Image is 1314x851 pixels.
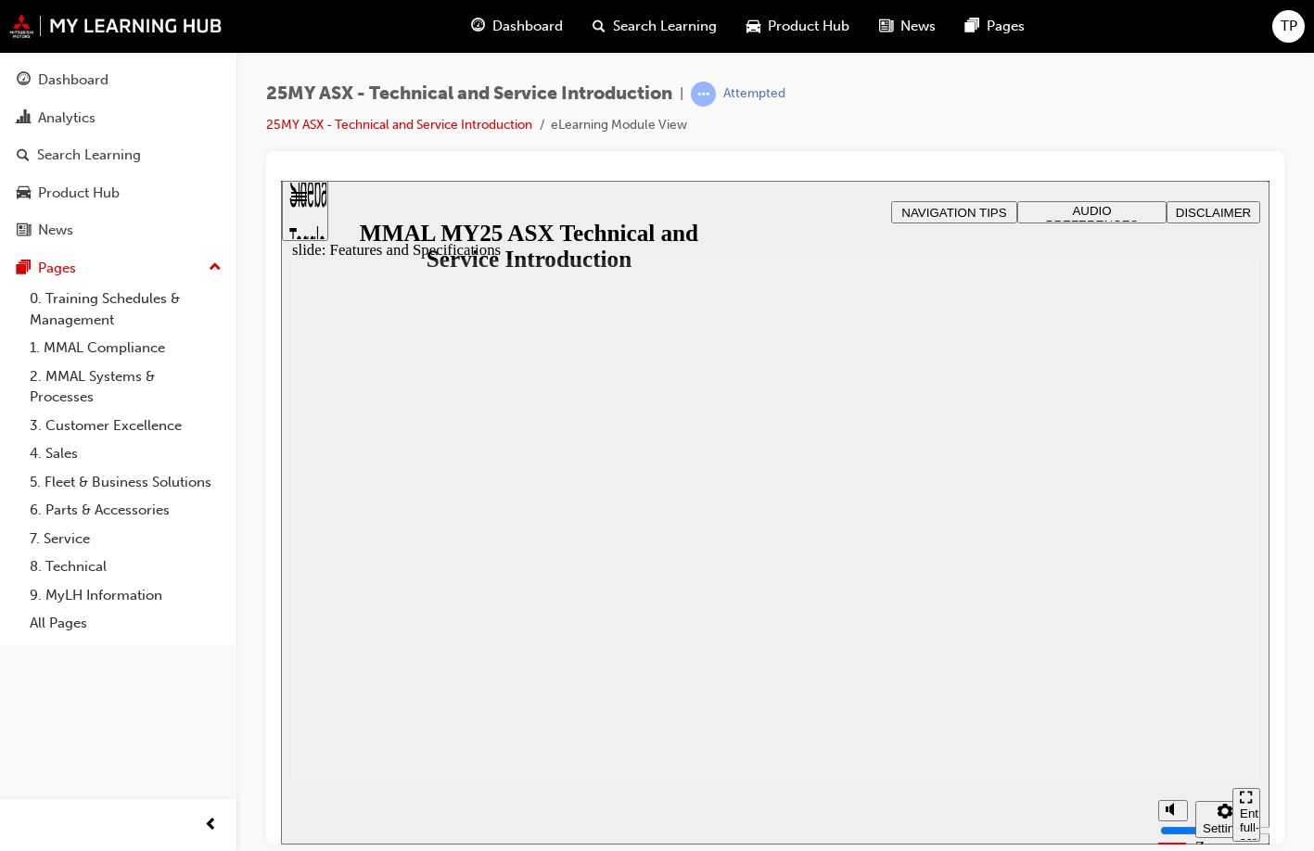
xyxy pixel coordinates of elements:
button: Mute (Ctrl+Alt+M) [877,619,907,641]
span: AUDIO PREFERENCES [765,23,858,51]
div: Pages [38,258,76,279]
span: search-icon [593,15,606,38]
span: DISCLAIMER [895,25,970,39]
div: misc controls [868,603,942,664]
div: Product Hub [38,183,120,204]
a: 4. Sales [22,439,229,468]
div: Dashboard [38,70,108,91]
a: 0. Training Schedules & Management [22,285,229,334]
button: TP [1272,10,1305,43]
button: AUDIO PREFERENCES [736,20,886,43]
a: News [7,213,229,248]
a: Analytics [7,101,229,135]
span: learningRecordVerb_ATTEMPT-icon [691,82,716,107]
span: guage-icon [471,15,485,38]
div: Settings [922,641,966,654]
div: Search Learning [37,145,141,166]
a: pages-iconPages [950,7,1040,45]
span: 25MY ASX - Technical and Service Introduction [266,83,672,105]
div: Analytics [38,108,96,129]
button: NAVIGATION TIPS [610,20,736,43]
span: pages-icon [965,15,979,38]
span: News [900,16,936,37]
button: Pages [7,251,229,286]
a: search-iconSearch Learning [578,7,732,45]
span: Dashboard [492,16,563,37]
a: 6. Parts & Accessories [22,496,229,525]
a: 3. Customer Excellence [22,412,229,440]
a: 7. Service [22,525,229,553]
a: All Pages [22,609,229,638]
button: Enter full-screen (Ctrl+Alt+F) [951,607,979,661]
span: TP [1281,16,1297,37]
div: News [38,220,73,241]
span: guage-icon [17,72,31,89]
span: | [680,83,683,105]
span: news-icon [17,222,31,239]
a: 25MY ASX - Technical and Service Introduction [266,117,532,133]
div: Enter full-screen (Ctrl+Alt+F) [959,626,972,681]
button: DISCLAIMER [886,20,979,43]
input: volume [879,642,999,657]
span: chart-icon [17,110,31,127]
span: car-icon [746,15,760,38]
li: eLearning Module View [551,115,687,136]
a: guage-iconDashboard [456,7,578,45]
button: Settings [914,620,974,657]
span: NAVIGATION TIPS [620,25,725,39]
span: up-icon [209,256,222,280]
a: Search Learning [7,138,229,172]
a: 2. MMAL Systems & Processes [22,362,229,412]
nav: slide navigation [951,603,979,664]
a: Dashboard [7,63,229,97]
a: car-iconProduct Hub [732,7,864,45]
span: news-icon [879,15,893,38]
img: mmal [9,14,223,38]
span: Search Learning [613,16,717,37]
a: 8. Technical [22,553,229,581]
span: Pages [987,16,1025,37]
a: 9. MyLH Information [22,581,229,610]
span: car-icon [17,185,31,202]
span: Product Hub [768,16,849,37]
span: pages-icon [17,260,31,277]
label: Zoom to fit [914,657,951,712]
span: search-icon [17,147,30,164]
a: 5. Fleet & Business Solutions [22,468,229,497]
a: 1. MMAL Compliance [22,334,229,362]
button: DashboardAnalyticsSearch LearningProduct HubNews [7,59,229,251]
a: news-iconNews [864,7,950,45]
div: Attempted [723,85,785,103]
span: prev-icon [204,814,218,837]
a: Product Hub [7,176,229,210]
